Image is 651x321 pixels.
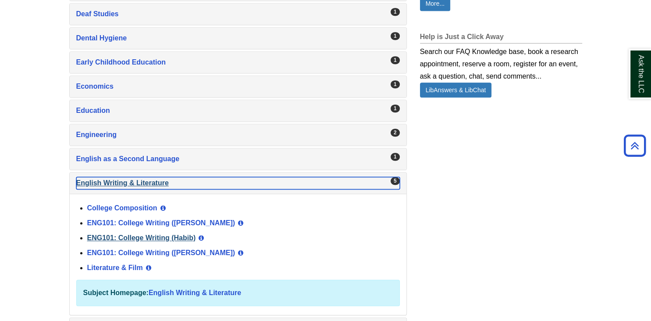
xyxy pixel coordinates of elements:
[87,219,235,227] a: ENG101: College Writing ([PERSON_NAME])
[76,129,400,141] a: Engineering
[70,194,406,315] div: English Writing & Literature
[76,56,400,69] a: Early Childhood Education
[391,177,400,185] div: 5
[391,8,400,16] div: 1
[76,32,400,44] a: Dental Hygiene
[391,129,400,137] div: 2
[391,32,400,40] div: 1
[87,249,235,256] a: ENG101: College Writing ([PERSON_NAME])
[76,8,400,20] a: Deaf Studies
[420,43,582,83] div: Search our FAQ Knowledge base, book a research appointment, reserve a room, register for an event...
[420,83,492,97] a: LibAnswers & LibChat
[76,177,400,189] a: English Writing & Literature
[420,33,582,43] h2: Help is Just a Click Away
[87,204,157,212] a: College Composition
[621,140,649,151] a: Back to Top
[149,289,241,296] a: English Writing & Literature
[391,105,400,112] div: 1
[83,289,149,296] strong: Subject Homepage:
[76,80,400,93] a: Economics
[87,264,143,271] a: Literature & Film
[391,153,400,161] div: 1
[391,56,400,64] div: 1
[87,234,196,242] a: ENG101: College Writing (Habib)
[76,153,400,165] a: English as a Second Language
[391,80,400,88] div: 1
[76,105,400,117] a: Education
